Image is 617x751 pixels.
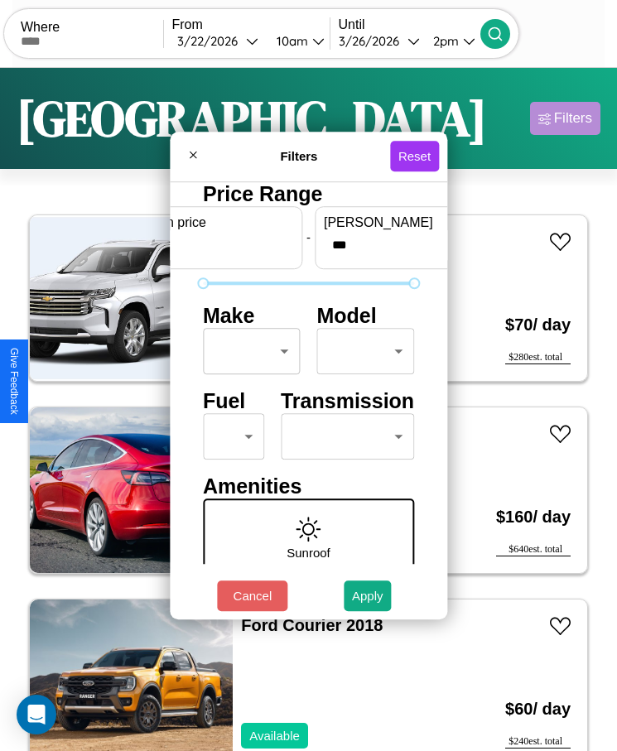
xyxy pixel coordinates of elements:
[263,32,330,50] button: 10am
[420,32,481,50] button: 2pm
[306,226,311,248] p: -
[203,474,414,498] h4: Amenities
[152,215,293,230] label: min price
[17,695,56,734] div: Open Intercom Messenger
[324,215,465,230] label: [PERSON_NAME]
[241,616,383,634] a: Ford Courier 2018
[203,389,264,413] h4: Fuel
[249,725,300,747] p: Available
[496,491,571,543] h3: $ 160 / day
[505,735,571,749] div: $ 240 est. total
[217,580,287,611] button: Cancel
[203,304,301,328] h4: Make
[339,33,407,49] div: 3 / 26 / 2026
[505,351,571,364] div: $ 280 est. total
[390,141,439,171] button: Reset
[208,149,390,163] h4: Filters
[281,389,414,413] h4: Transmission
[21,20,163,35] label: Where
[317,304,415,328] h4: Model
[339,17,481,32] label: Until
[203,182,414,206] h4: Price Range
[344,580,392,611] button: Apply
[425,33,463,49] div: 2pm
[172,32,263,50] button: 3/22/2026
[505,683,571,735] h3: $ 60 / day
[530,102,600,135] button: Filters
[17,84,487,152] h1: [GEOGRAPHIC_DATA]
[505,299,571,351] h3: $ 70 / day
[177,33,246,49] div: 3 / 22 / 2026
[287,542,330,564] p: Sunroof
[554,110,592,127] div: Filters
[8,348,20,415] div: Give Feedback
[268,33,312,49] div: 10am
[172,17,330,32] label: From
[496,543,571,556] div: $ 640 est. total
